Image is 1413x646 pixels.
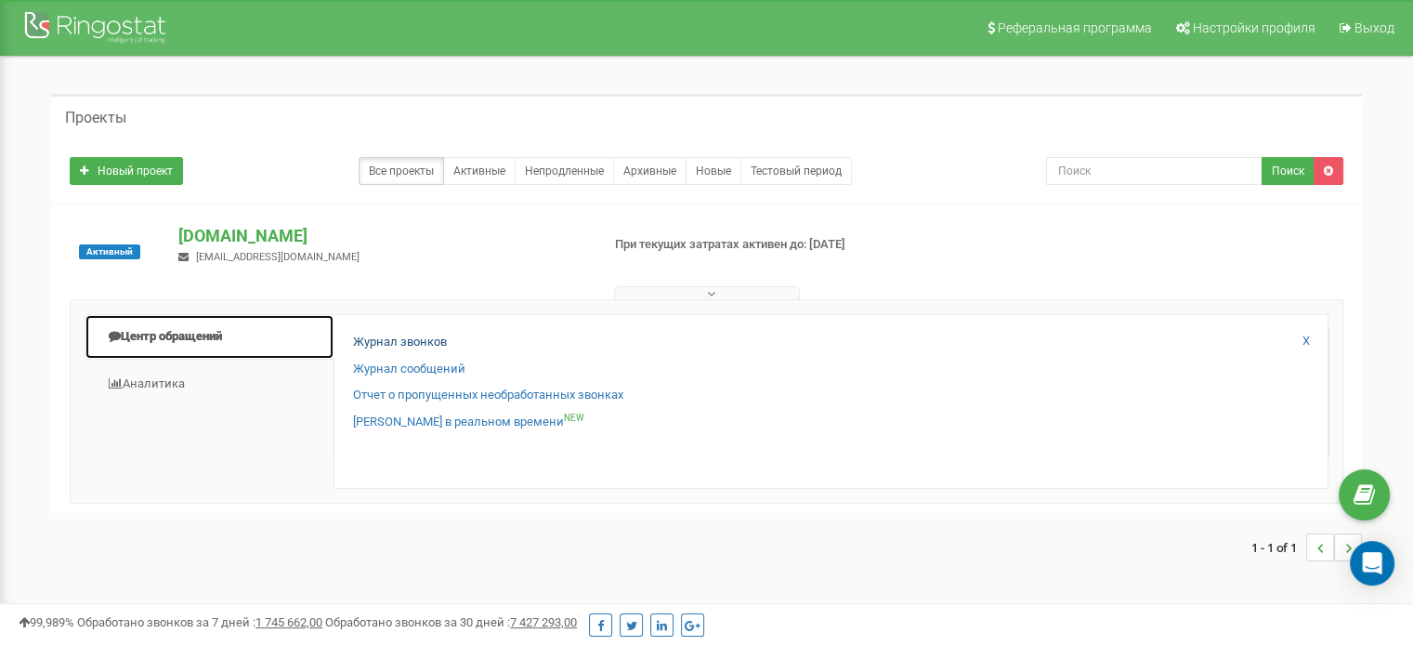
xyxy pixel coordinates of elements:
div: Open Intercom Messenger [1350,541,1394,586]
a: Журнал сообщений [353,361,465,378]
p: [DOMAIN_NAME] [178,224,584,248]
span: Выход [1354,20,1394,35]
span: Обработано звонков за 7 дней : [77,615,322,629]
span: [EMAIL_ADDRESS][DOMAIN_NAME] [196,251,360,263]
a: X [1302,333,1310,350]
span: Реферальная программа [998,20,1152,35]
a: [PERSON_NAME] в реальном времениNEW [353,414,584,431]
a: Аналитика [85,362,334,407]
a: Все проекты [359,157,444,185]
u: 7 427 293,00 [510,615,577,629]
span: Настройки профиля [1193,20,1315,35]
a: Непродленные [515,157,614,185]
a: Журнал звонков [353,334,447,351]
span: 99,989% [19,615,74,629]
a: Отчет о пропущенных необработанных звонках [353,387,623,404]
a: Центр обращений [85,314,334,360]
span: 1 - 1 of 1 [1251,534,1306,561]
a: Новый проект [70,157,183,185]
span: Активный [79,244,140,259]
u: 1 745 662,00 [255,615,322,629]
nav: ... [1251,515,1362,580]
sup: NEW [564,413,584,423]
span: Обработано звонков за 30 дней : [325,615,577,629]
button: Поиск [1262,157,1315,185]
a: Тестовый период [740,157,852,185]
input: Поиск [1046,157,1263,185]
a: Новые [686,157,741,185]
p: При текущих затратах активен до: [DATE] [615,236,912,254]
a: Активные [443,157,516,185]
h5: Проекты [65,110,126,126]
a: Архивные [613,157,687,185]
